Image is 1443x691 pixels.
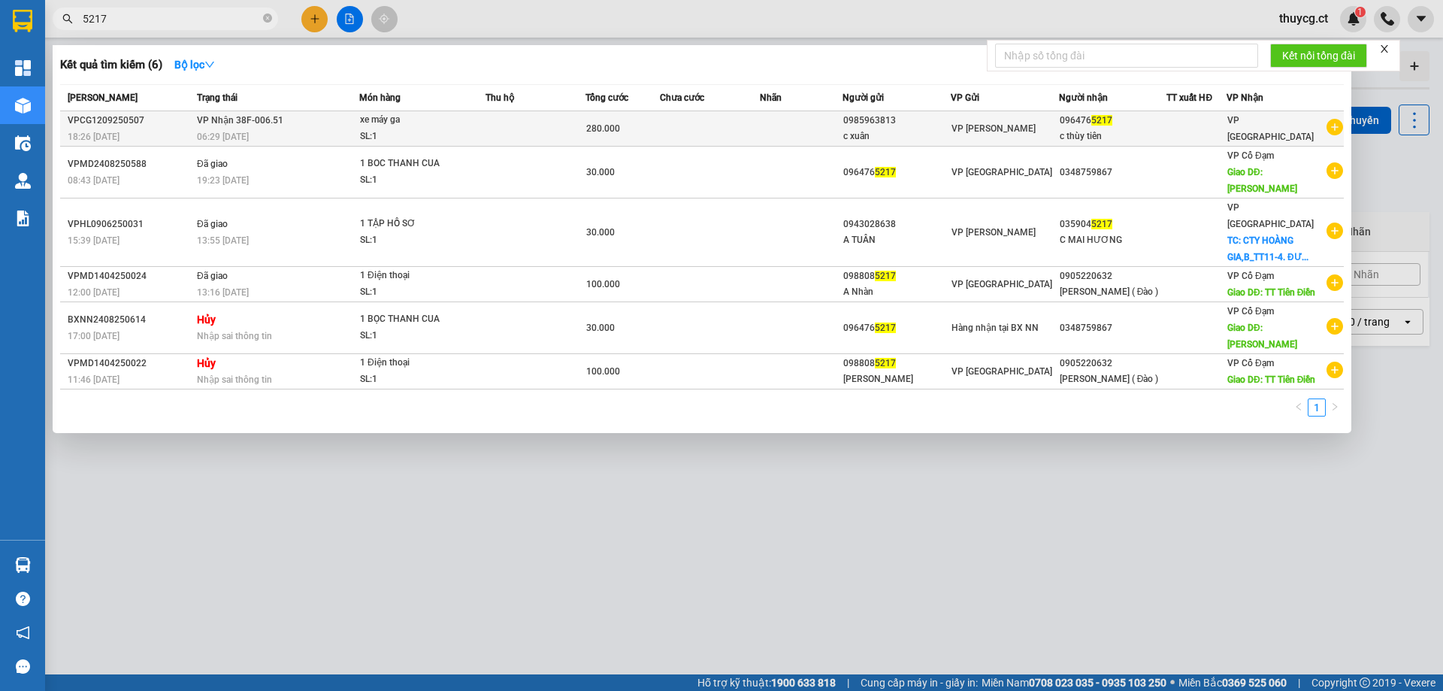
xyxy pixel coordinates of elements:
span: Giao DĐ: [PERSON_NAME] [1227,167,1297,194]
span: Hàng nhận tại BX NN [951,323,1039,333]
div: SL: 1 [360,232,473,249]
div: SL: 1 [360,129,473,145]
div: VPMD1404250024 [68,268,192,284]
li: Next Page [1326,399,1344,417]
span: TC: CTY HOÀNG GIA,B_TT11-4. ĐƯ... [1227,235,1308,262]
div: SL: 1 [360,371,473,388]
span: plus-circle [1327,162,1343,179]
h3: Kết quả tìm kiếm ( 6 ) [60,57,162,73]
div: 0905220632 [1060,356,1166,371]
div: 1 TẬP HỒ SƠ [360,216,473,232]
span: VP Gửi [951,92,979,103]
div: 098808 [843,268,950,284]
span: VP Cổ Đạm [1227,271,1274,281]
span: Trạng thái [197,92,237,103]
span: 30.000 [586,167,615,177]
div: 0348759867 [1060,320,1166,336]
div: 1 Điện thoại [360,268,473,284]
span: 30.000 [586,323,615,333]
strong: Hủy [197,314,216,326]
span: 13:16 [DATE] [197,287,249,298]
div: 1 Điện thoại [360,355,473,371]
span: 5217 [875,167,896,177]
img: warehouse-icon [15,135,31,151]
span: plus-circle [1327,223,1343,239]
span: Đã giao [197,271,228,281]
div: 096476 [1060,113,1166,129]
div: [PERSON_NAME] ( Đào ) [1060,371,1166,387]
div: VPCG1209250507 [68,113,192,129]
span: 5217 [875,323,896,333]
span: 12:00 [DATE] [68,287,119,298]
input: Nhập số tổng đài [995,44,1258,68]
span: plus-circle [1327,119,1343,135]
button: Kết nối tổng đài [1270,44,1367,68]
div: 0985963813 [843,113,950,129]
span: notification [16,626,30,640]
div: 1 BỌC THANH CUA [360,311,473,328]
span: 100.000 [586,366,620,377]
input: Tìm tên, số ĐT hoặc mã đơn [83,11,260,27]
span: Người gửi [843,92,884,103]
div: 0348759867 [1060,165,1166,180]
div: A TUÂN [843,232,950,248]
div: A Nhàn [843,284,950,300]
button: Bộ lọcdown [162,53,227,77]
span: message [16,659,30,674]
span: VP Cổ Đạm [1227,358,1274,368]
div: VPMD2408250588 [68,156,192,172]
span: Đã giao [197,159,228,169]
span: 06:29 [DATE] [197,132,249,142]
span: close-circle [263,14,272,23]
div: xe máy ga [360,112,473,129]
span: Nhập sai thông tin [197,374,272,385]
span: Giao DĐ: TT Tiên Điền [1227,287,1315,298]
span: Nhập sai thông tin [197,331,272,341]
div: 096476 [843,320,950,336]
span: 08:43 [DATE] [68,175,119,186]
span: Thu hộ [486,92,514,103]
span: VP Nhận [1227,92,1263,103]
span: Đã giao [197,219,228,229]
div: 0943028638 [843,217,950,232]
span: VP [PERSON_NAME] [951,227,1036,238]
span: Giao DĐ: TT Tiên Điền [1227,374,1315,385]
span: 30.000 [586,227,615,238]
span: down [204,59,215,70]
span: VP [GEOGRAPHIC_DATA] [1227,202,1314,229]
span: Kết nối tổng đài [1282,47,1355,64]
span: 11:46 [DATE] [68,374,119,385]
span: 18:26 [DATE] [68,132,119,142]
li: Previous Page [1290,399,1308,417]
span: 5217 [875,271,896,281]
span: Chưa cước [660,92,704,103]
span: plus-circle [1327,318,1343,335]
button: left [1290,399,1308,417]
div: c thùy tiên [1060,129,1166,144]
span: 5217 [875,358,896,368]
span: Tổng cước [585,92,628,103]
span: Giao DĐ: [PERSON_NAME] [1227,323,1297,350]
span: Người nhận [1059,92,1108,103]
div: 035904 [1060,217,1166,232]
span: plus-circle [1327,274,1343,291]
span: right [1330,402,1339,411]
strong: Hủy [197,357,216,369]
span: Món hàng [359,92,401,103]
div: VPHL0906250031 [68,217,192,232]
div: 098808 [843,356,950,371]
span: VP [GEOGRAPHIC_DATA] [951,167,1052,177]
img: logo-vxr [13,10,32,32]
img: solution-icon [15,211,31,226]
span: TT xuất HĐ [1166,92,1212,103]
img: dashboard-icon [15,60,31,76]
span: 5217 [1091,115,1112,126]
span: 15:39 [DATE] [68,235,119,246]
strong: Bộ lọc [174,59,215,71]
div: c xuân [843,129,950,144]
span: [PERSON_NAME] [68,92,138,103]
img: warehouse-icon [15,98,31,114]
div: C MAI HƯƠNG [1060,232,1166,248]
a: 1 [1308,399,1325,416]
span: 5217 [1091,219,1112,229]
